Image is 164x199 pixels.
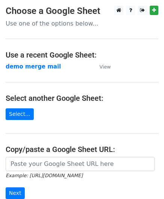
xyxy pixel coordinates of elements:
h4: Copy/paste a Google Sheet URL: [6,145,158,154]
a: demo merge mail [6,63,61,70]
small: View [99,64,111,70]
a: View [92,63,111,70]
h4: Use a recent Google Sheet: [6,50,158,59]
h3: Choose a Google Sheet [6,6,158,17]
input: Paste your Google Sheet URL here [6,157,155,171]
h4: Select another Google Sheet: [6,94,158,103]
small: Example: [URL][DOMAIN_NAME] [6,173,83,178]
p: Use one of the options below... [6,20,158,27]
input: Next [6,187,25,199]
a: Select... [6,108,34,120]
